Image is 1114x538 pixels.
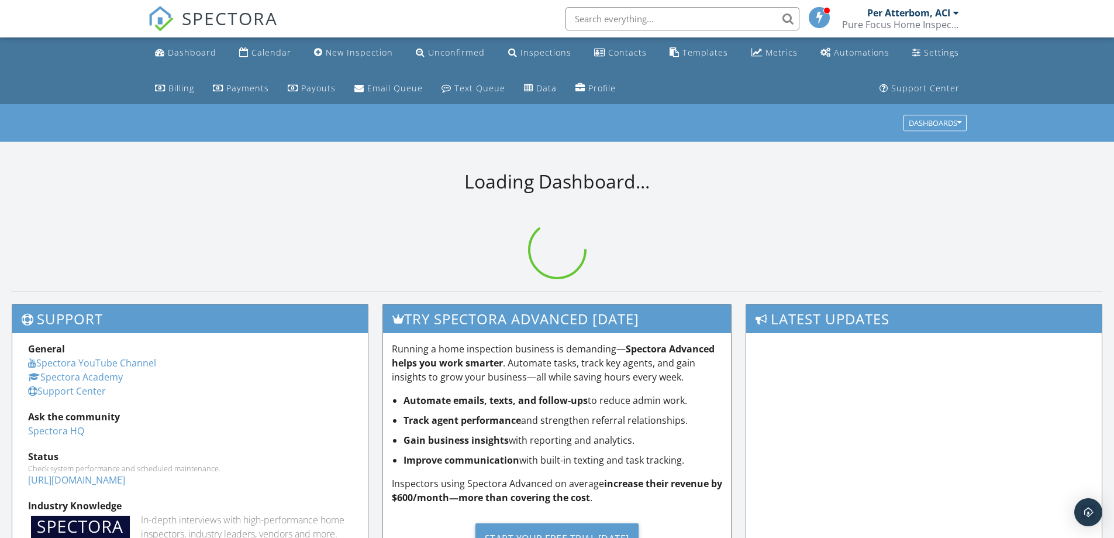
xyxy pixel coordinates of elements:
div: Ask the community [28,410,352,424]
h3: Latest Updates [746,304,1102,333]
a: Automations (Basic) [816,42,894,64]
a: Text Queue [437,78,510,100]
a: Support Center [28,385,106,397]
strong: Spectora Advanced helps you work smarter [392,342,715,369]
div: Billing [168,83,194,94]
strong: increase their revenue by $600/month—more than covering the cost [392,477,722,504]
div: Support Center [891,83,960,94]
a: Spectora Academy [28,371,123,383]
button: Dashboards [903,115,967,132]
div: Per Atterbom, ACI [867,7,950,19]
strong: Improve communication [403,454,519,467]
div: Data [536,83,557,94]
div: Contacts [608,47,647,58]
a: Inspections [503,42,576,64]
li: to reduce admin work. [403,393,723,407]
a: Unconfirmed [411,42,489,64]
input: Search everything... [565,7,799,30]
p: Running a home inspection business is demanding— . Automate tasks, track key agents, and gain ins... [392,342,723,384]
div: Dashboard [168,47,216,58]
strong: Track agent performance [403,414,521,427]
a: Company Profile [571,78,620,100]
a: Dashboard [150,42,221,64]
a: New Inspection [309,42,398,64]
li: with built-in texting and task tracking. [403,453,723,467]
div: Automations [834,47,889,58]
a: Billing [150,78,199,100]
a: Calendar [234,42,296,64]
a: Data [519,78,561,100]
a: Payments [208,78,274,100]
div: Status [28,450,352,464]
a: [URL][DOMAIN_NAME] [28,474,125,486]
div: Payouts [301,83,336,94]
div: Settings [924,47,959,58]
strong: Gain business insights [403,434,509,447]
a: Support Center [875,78,964,100]
a: Settings [908,42,964,64]
div: Payments [226,83,269,94]
h3: Support [12,304,368,333]
p: Inspectors using Spectora Advanced on average . [392,477,723,505]
div: Check system performance and scheduled maintenance. [28,464,352,473]
li: and strengthen referral relationships. [403,413,723,427]
a: Spectora HQ [28,424,84,437]
div: Open Intercom Messenger [1074,498,1102,526]
div: Unconfirmed [428,47,485,58]
strong: General [28,342,65,355]
div: Calendar [251,47,291,58]
img: The Best Home Inspection Software - Spectora [148,6,174,32]
a: Templates [665,42,733,64]
div: Inspections [520,47,571,58]
a: Spectora YouTube Channel [28,357,156,369]
a: Payouts [283,78,340,100]
div: Industry Knowledge [28,499,352,513]
strong: Automate emails, texts, and follow-ups [403,394,588,407]
a: SPECTORA [148,16,278,40]
div: Email Queue [367,83,423,94]
span: SPECTORA [182,6,278,30]
li: with reporting and analytics. [403,433,723,447]
div: Dashboards [909,119,961,128]
div: Profile [588,83,616,94]
div: Templates [682,47,728,58]
a: Metrics [747,42,802,64]
div: Pure Focus Home Inspections, Inc. [842,19,959,30]
div: New Inspection [326,47,393,58]
div: Text Queue [454,83,505,94]
h3: Try spectora advanced [DATE] [383,304,732,333]
a: Email Queue [350,78,427,100]
a: Contacts [589,42,651,64]
div: Metrics [765,47,798,58]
